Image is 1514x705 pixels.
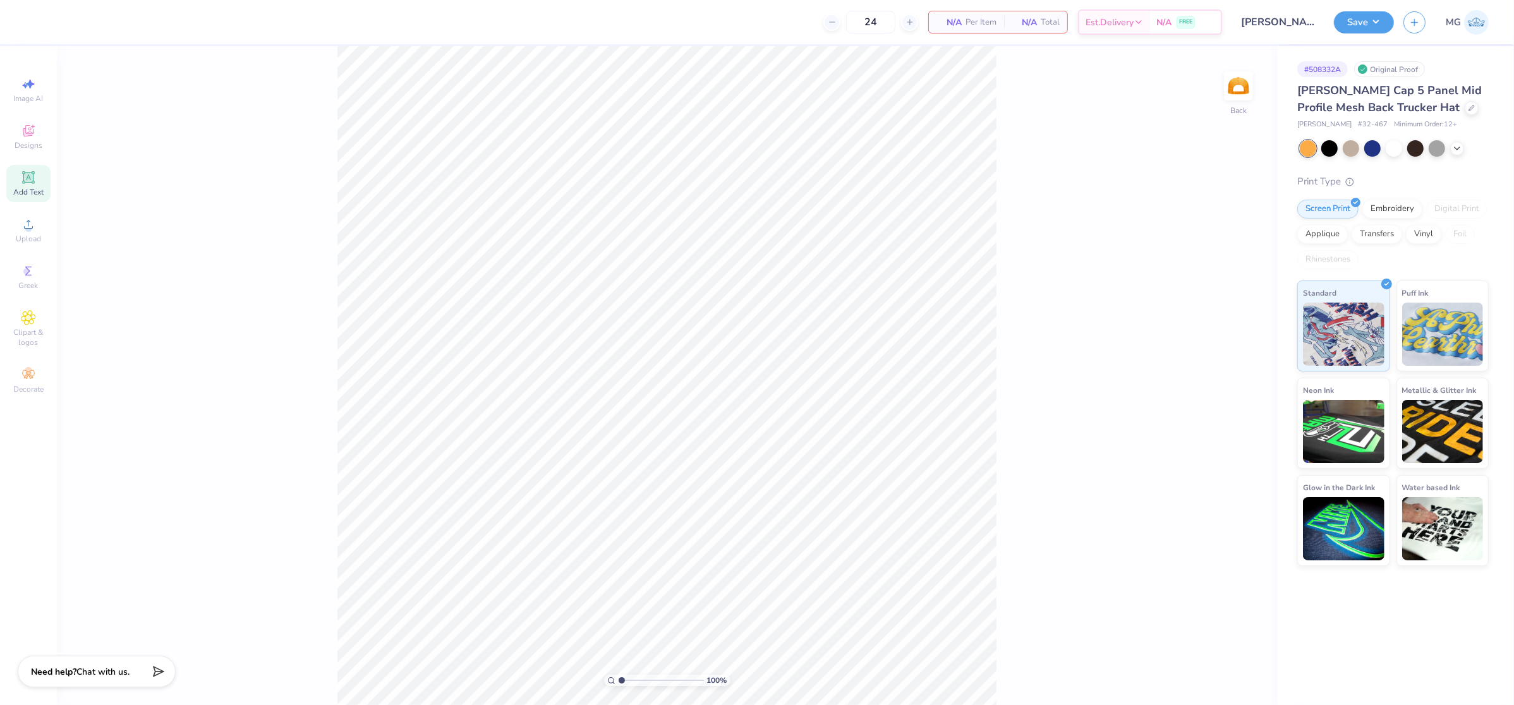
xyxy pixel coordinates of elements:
img: Puff Ink [1402,303,1484,366]
img: Water based Ink [1402,497,1484,560]
img: Glow in the Dark Ink [1303,497,1384,560]
div: Screen Print [1297,200,1359,219]
span: Water based Ink [1402,481,1460,494]
img: Neon Ink [1303,400,1384,463]
span: Per Item [966,16,996,29]
span: Glow in the Dark Ink [1303,481,1375,494]
img: Back [1226,73,1251,99]
div: Vinyl [1406,225,1441,244]
img: Standard [1303,303,1384,366]
span: Chat with us. [76,666,130,678]
span: # 32-467 [1358,119,1388,130]
span: N/A [1012,16,1037,29]
div: Embroidery [1362,200,1422,219]
span: Upload [16,234,41,244]
span: Greek [19,280,39,291]
div: Applique [1297,225,1348,244]
div: # 508332A [1297,61,1348,77]
span: Designs [15,140,42,150]
span: Neon Ink [1303,383,1334,397]
strong: Need help? [31,666,76,678]
span: N/A [1156,16,1172,29]
a: MG [1446,10,1489,35]
div: Foil [1445,225,1475,244]
button: Save [1334,11,1394,33]
div: Rhinestones [1297,250,1359,269]
span: Standard [1303,286,1336,299]
span: Est. Delivery [1086,16,1134,29]
div: Print Type [1297,174,1489,189]
span: [PERSON_NAME] Cap 5 Panel Mid Profile Mesh Back Trucker Hat [1297,83,1482,115]
span: Metallic & Glitter Ink [1402,383,1477,397]
div: Original Proof [1354,61,1425,77]
div: Digital Print [1426,200,1487,219]
span: Minimum Order: 12 + [1394,119,1457,130]
span: FREE [1179,18,1192,27]
span: Puff Ink [1402,286,1429,299]
div: Transfers [1352,225,1402,244]
img: Mary Grace [1464,10,1489,35]
span: N/A [936,16,962,29]
span: MG [1446,15,1461,30]
span: 100 % [707,675,727,686]
input: Untitled Design [1232,9,1324,35]
span: Total [1041,16,1060,29]
span: [PERSON_NAME] [1297,119,1352,130]
img: Metallic & Glitter Ink [1402,400,1484,463]
div: Back [1230,105,1247,116]
span: Image AI [14,93,44,104]
span: Clipart & logos [6,327,51,347]
input: – – [846,11,895,33]
span: Add Text [13,187,44,197]
span: Decorate [13,384,44,394]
